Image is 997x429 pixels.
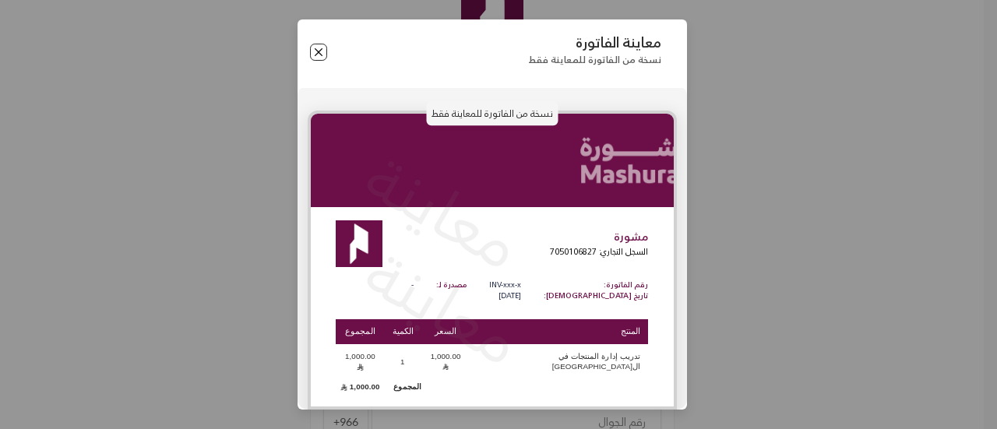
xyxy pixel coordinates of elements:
[426,101,558,126] p: نسخة من الفاتورة للمعاينة فقط
[470,346,648,378] td: تدريب إدارة المنتجات في ال[GEOGRAPHIC_DATA]
[311,114,674,207] img: Linkedin%20Banner%20-%20Mashurah%20%283%29_mwsyu.png
[550,229,648,245] p: مشورة
[544,290,648,302] p: تاريخ [DEMOGRAPHIC_DATA]:
[544,280,648,291] p: رقم الفاتورة:
[470,319,648,345] th: المنتج
[336,379,385,395] td: 1,000.00
[550,245,648,258] p: السجل التجاري: 7050106827
[395,357,410,367] span: 1
[349,225,539,389] p: معاينة
[310,44,327,61] button: Close
[336,220,382,267] img: Logo
[336,319,385,345] th: المجموع
[336,318,648,397] table: Products
[528,54,661,65] p: نسخة من الفاتورة للمعاينة فقط
[421,346,470,378] td: 1,000.00
[336,346,385,378] td: 1,000.00
[336,280,414,291] p: -
[385,379,421,395] td: المجموع
[528,34,661,51] p: معاينة الفاتورة
[349,129,539,293] p: معاينة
